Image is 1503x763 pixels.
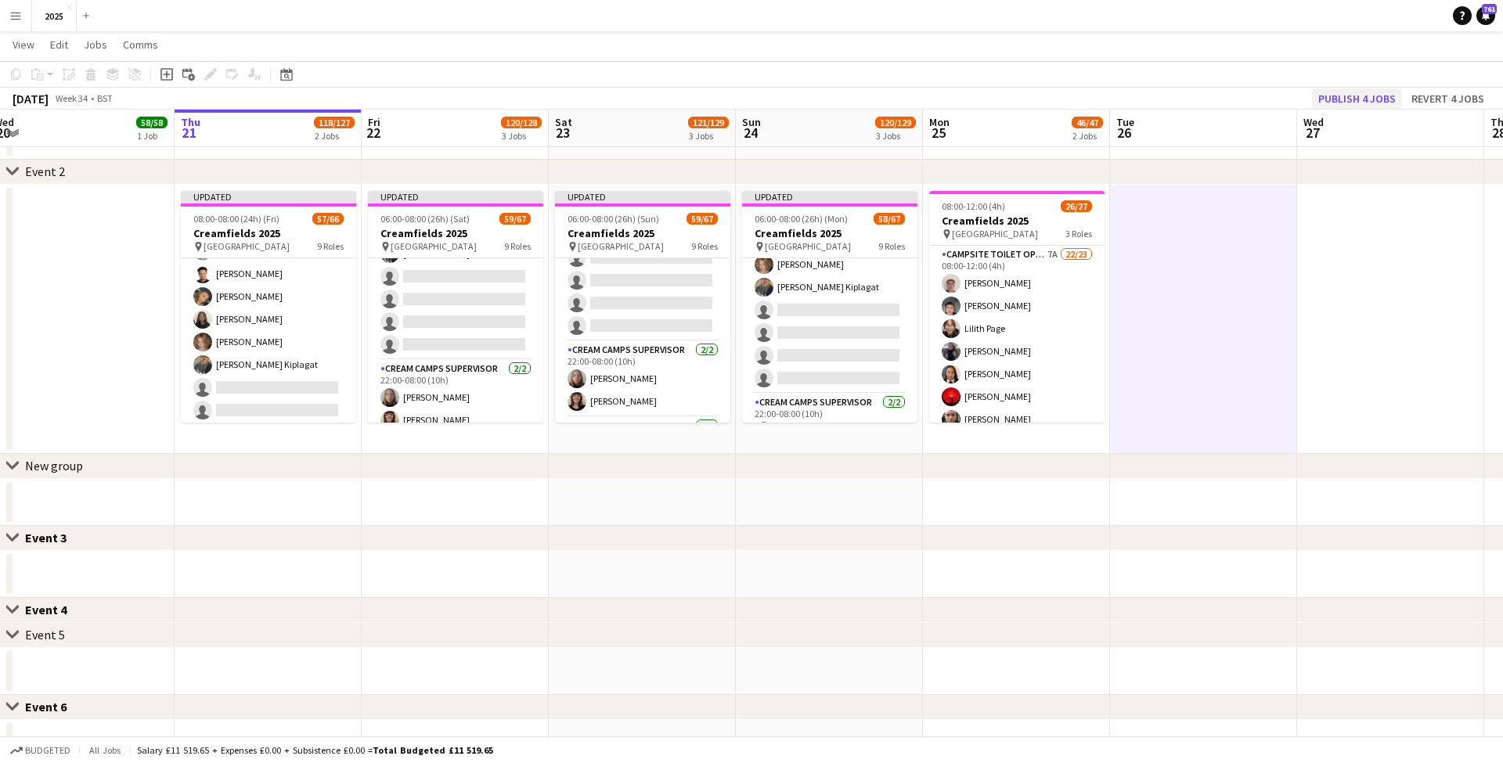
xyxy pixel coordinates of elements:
[25,602,79,617] div: Event 4
[123,38,158,52] span: Comms
[555,226,730,240] h3: Creamfields 2025
[568,213,659,225] span: 06:00-08:00 (26h) (Sun)
[942,200,1005,212] span: 08:00-12:00 (4h)
[874,213,905,225] span: 58/67
[740,124,761,142] span: 24
[555,417,730,470] app-card-role: Site Manager1/1
[314,117,355,128] span: 118/127
[688,117,729,128] span: 121/129
[317,240,344,252] span: 9 Roles
[878,240,905,252] span: 9 Roles
[97,92,113,104] div: BST
[52,92,91,104] span: Week 34
[136,117,168,128] span: 58/58
[929,191,1105,423] app-job-card: 08:00-12:00 (4h)26/27Creamfields 2025 [GEOGRAPHIC_DATA]3 RolesCampsite Toilet Operative7A22/2308:...
[6,34,41,55] a: View
[137,130,167,142] div: 1 Job
[368,115,380,129] span: Fri
[1116,115,1134,129] span: Tue
[578,240,664,252] span: [GEOGRAPHIC_DATA]
[927,124,950,142] span: 25
[742,226,917,240] h3: Creamfields 2025
[555,341,730,417] app-card-role: Cream Camps Supervisor2/222:00-08:00 (10h)[PERSON_NAME][PERSON_NAME]
[553,124,572,142] span: 23
[86,744,124,756] span: All jobs
[1476,6,1495,25] a: 761
[504,240,531,252] span: 9 Roles
[555,115,572,129] span: Sat
[368,191,543,423] app-job-card: Updated06:00-08:00 (26h) (Sat)59/67Creamfields 2025 [GEOGRAPHIC_DATA]9 Roles[PERSON_NAME][PERSON_...
[1303,115,1324,129] span: Wed
[117,34,164,55] a: Comms
[368,360,543,436] app-card-role: Cream Camps Supervisor2/222:00-08:00 (10h)[PERSON_NAME][PERSON_NAME]
[499,213,531,225] span: 59/67
[1065,228,1092,239] span: 3 Roles
[380,213,470,225] span: 06:00-08:00 (26h) (Sat)
[742,191,917,203] div: Updated
[876,130,915,142] div: 3 Jobs
[742,394,917,470] app-card-role: Cream Camps Supervisor2/222:00-08:00 (10h)
[502,130,541,142] div: 3 Jobs
[25,745,70,756] span: Budgeted
[368,226,543,240] h3: Creamfields 2025
[137,744,493,756] div: Salary £11 519.65 + Expenses £0.00 + Subsistence £0.00 =
[50,38,68,52] span: Edit
[1061,200,1092,212] span: 26/27
[929,214,1105,228] h3: Creamfields 2025
[204,240,290,252] span: [GEOGRAPHIC_DATA]
[687,213,718,225] span: 59/67
[689,130,728,142] div: 3 Jobs
[25,699,79,714] div: Event 6
[1072,117,1103,128] span: 46/47
[742,115,761,129] span: Sun
[193,213,279,225] span: 08:00-08:00 (24h) (Fri)
[181,191,356,423] app-job-card: Updated08:00-08:00 (24h) (Fri)57/66Creamfields 2025 [GEOGRAPHIC_DATA]9 Roles[PERSON_NAME][PERSON_...
[501,117,542,128] span: 120/128
[181,226,356,240] h3: Creamfields 2025
[1482,4,1497,14] span: 761
[1312,88,1402,109] button: Publish 4 jobs
[366,124,380,142] span: 22
[84,38,107,52] span: Jobs
[555,191,730,203] div: Updated
[765,240,851,252] span: [GEOGRAPHIC_DATA]
[181,115,200,129] span: Thu
[373,744,493,756] span: Total Budgeted £11 519.65
[952,228,1038,239] span: [GEOGRAPHIC_DATA]
[691,240,718,252] span: 9 Roles
[25,530,79,545] div: Event 3
[368,191,543,203] div: Updated
[1405,88,1490,109] button: Revert 4 jobs
[44,34,74,55] a: Edit
[178,124,200,142] span: 21
[13,38,34,52] span: View
[315,130,354,142] div: 2 Jobs
[181,191,356,203] div: Updated
[1301,124,1324,142] span: 27
[8,742,73,759] button: Budgeted
[391,240,477,252] span: [GEOGRAPHIC_DATA]
[32,1,77,31] button: 2025
[77,34,114,55] a: Jobs
[13,91,49,106] div: [DATE]
[25,627,65,642] div: Event 5
[25,458,83,473] div: New group
[312,213,344,225] span: 57/66
[25,164,65,179] div: Event 2
[755,213,848,225] span: 06:00-08:00 (26h) (Mon)
[1072,130,1102,142] div: 2 Jobs
[742,191,917,423] app-job-card: Updated06:00-08:00 (26h) (Mon)58/67Creamfields 2025 [GEOGRAPHIC_DATA]9 Roles[PERSON_NAME][PERSON_...
[1114,124,1134,142] span: 26
[555,191,730,423] app-job-card: Updated06:00-08:00 (26h) (Sun)59/67Creamfields 2025 [GEOGRAPHIC_DATA]9 Roles[PERSON_NAME][PERSON_...
[875,117,916,128] span: 120/129
[929,115,950,129] span: Mon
